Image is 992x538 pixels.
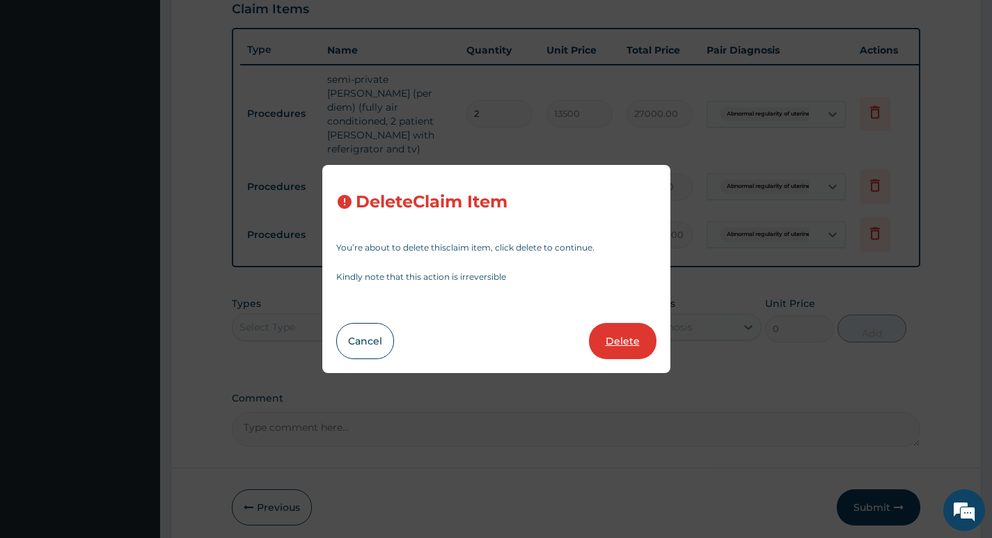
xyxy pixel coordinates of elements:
button: Cancel [336,323,394,359]
textarea: Type your message and hit 'Enter' [7,380,265,429]
button: Delete [589,323,656,359]
div: Chat with us now [72,78,234,96]
h3: Delete Claim Item [356,193,507,212]
div: Minimize live chat window [228,7,262,40]
p: Kindly note that this action is irreversible [336,273,656,281]
p: You’re about to delete this claim item , click delete to continue. [336,244,656,252]
img: d_794563401_company_1708531726252_794563401 [26,70,56,104]
span: We're online! [81,175,192,316]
